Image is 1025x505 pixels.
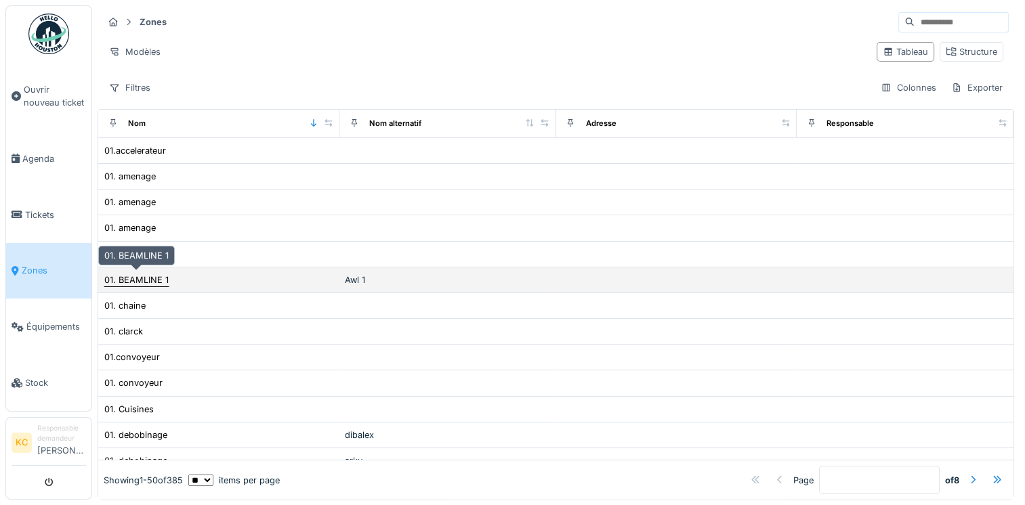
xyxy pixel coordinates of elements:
span: Agenda [22,152,86,165]
div: dibalex [345,429,551,441]
a: Agenda [6,131,91,187]
a: Tickets [6,187,91,243]
div: 01. amenage [104,196,156,208]
li: [PERSON_NAME] [37,423,86,462]
a: Zones [6,243,91,299]
div: Showing 1 - 50 of 385 [104,473,183,486]
div: 01. convoyeur [104,376,163,389]
div: Awl 1 [345,273,551,286]
div: Adresse [585,118,616,129]
span: Zones [22,264,86,277]
a: KC Responsable demandeur[PERSON_NAME] [12,423,86,466]
div: 01. BEAMLINE 1 [104,273,169,286]
div: arku [345,454,551,467]
div: Responsable [827,118,874,129]
a: Équipements [6,299,91,355]
span: Tickets [25,208,86,221]
span: Équipements [26,320,86,333]
div: 01. chaine [104,299,146,312]
div: 01. BEAMLINE 1 [98,246,175,265]
div: items per page [188,473,280,486]
span: Ouvrir nouveau ticket [24,83,86,109]
span: Stock [25,376,86,389]
div: Colonnes [875,78,942,97]
div: Tableau [883,45,928,58]
div: Responsable demandeur [37,423,86,444]
div: Exporter [945,78,1009,97]
li: KC [12,433,32,453]
div: 01.convoyeur [104,351,160,364]
a: Stock [6,355,91,411]
div: 01. debobinage [104,429,167,441]
strong: of 8 [945,473,959,486]
div: 01. clarck [104,325,143,338]
div: Nom alternatif [369,118,421,129]
div: 01. amenage [104,221,156,234]
div: Structure [946,45,997,58]
div: 01.accelerateur [104,144,166,157]
div: 01. Cuisines [104,403,154,416]
img: Badge_color-CXgf-gQk.svg [28,14,69,54]
div: Nom [128,118,146,129]
strong: Zones [134,16,172,28]
div: Page [793,473,814,486]
div: Filtres [103,78,156,97]
div: 01. amenage [104,170,156,183]
div: Modèles [103,42,167,62]
div: 01. debobinage [104,454,167,467]
a: Ouvrir nouveau ticket [6,62,91,131]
